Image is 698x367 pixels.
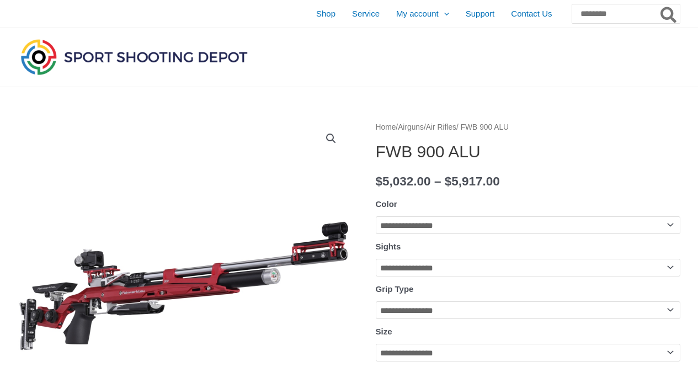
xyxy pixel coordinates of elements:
span: $ [376,174,383,188]
label: Sights [376,242,401,251]
a: Home [376,123,396,131]
img: Sport Shooting Depot [18,36,250,77]
span: $ [445,174,452,188]
label: Color [376,199,397,209]
button: Search [658,4,680,23]
nav: Breadcrumb [376,120,680,135]
span: – [434,174,441,188]
label: Size [376,327,392,336]
a: Air Rifles [426,123,456,131]
a: View full-screen image gallery [321,129,341,148]
label: Grip Type [376,284,414,294]
bdi: 5,917.00 [445,174,500,188]
a: Airguns [398,123,424,131]
h1: FWB 900 ALU [376,142,680,162]
bdi: 5,032.00 [376,174,431,188]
